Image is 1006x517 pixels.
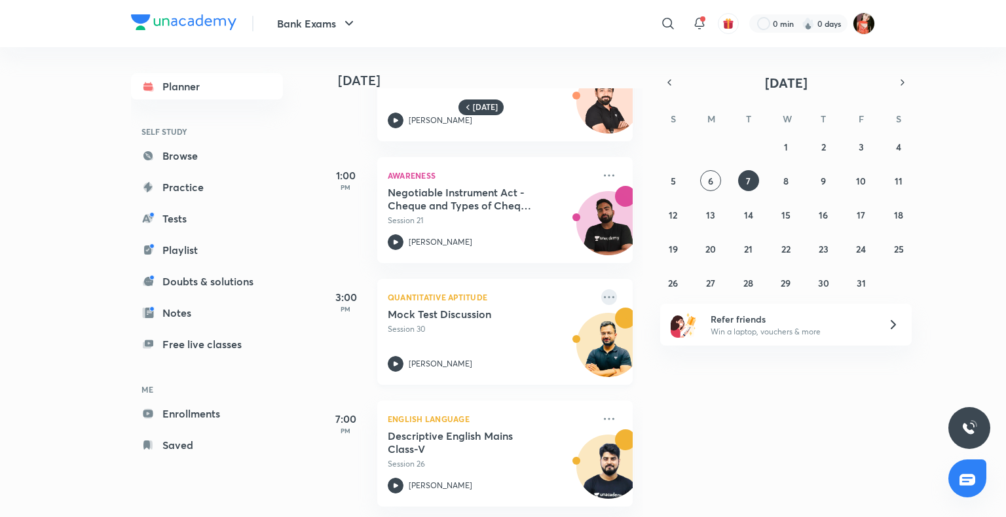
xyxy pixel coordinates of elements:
[409,236,472,248] p: [PERSON_NAME]
[888,170,909,191] button: October 11, 2025
[320,183,372,191] p: PM
[894,209,903,221] abbr: October 18, 2025
[859,113,864,125] abbr: Friday
[895,175,903,187] abbr: October 11, 2025
[320,427,372,435] p: PM
[783,113,792,125] abbr: Wednesday
[746,175,751,187] abbr: October 7, 2025
[813,204,834,225] button: October 16, 2025
[671,312,697,338] img: referral
[320,168,372,183] h5: 1:00
[744,209,753,221] abbr: October 14, 2025
[700,170,721,191] button: October 6, 2025
[821,141,826,153] abbr: October 2, 2025
[744,243,753,255] abbr: October 21, 2025
[857,277,866,289] abbr: October 31, 2025
[131,14,236,33] a: Company Logo
[669,243,678,255] abbr: October 19, 2025
[781,209,791,221] abbr: October 15, 2025
[783,175,789,187] abbr: October 8, 2025
[819,209,828,221] abbr: October 16, 2025
[775,238,796,259] button: October 22, 2025
[813,272,834,293] button: October 30, 2025
[131,143,283,169] a: Browse
[131,237,283,263] a: Playlist
[722,18,734,29] img: avatar
[888,238,909,259] button: October 25, 2025
[131,120,283,143] h6: SELF STUDY
[738,170,759,191] button: October 7, 2025
[131,14,236,30] img: Company Logo
[700,204,721,225] button: October 13, 2025
[663,272,684,293] button: October 26, 2025
[857,209,865,221] abbr: October 17, 2025
[706,277,715,289] abbr: October 27, 2025
[746,113,751,125] abbr: Tuesday
[813,136,834,157] button: October 2, 2025
[856,243,866,255] abbr: October 24, 2025
[775,204,796,225] button: October 15, 2025
[131,401,283,427] a: Enrollments
[388,308,551,321] h5: Mock Test Discussion
[813,170,834,191] button: October 9, 2025
[663,170,684,191] button: October 5, 2025
[711,326,872,338] p: Win a laptop, vouchers & more
[711,312,872,326] h6: Refer friends
[409,358,472,370] p: [PERSON_NAME]
[131,268,283,294] a: Doubts & solutions
[131,378,283,401] h6: ME
[669,209,677,221] abbr: October 12, 2025
[388,168,593,183] p: Awareness
[131,205,283,232] a: Tests
[473,102,498,113] h6: [DATE]
[663,238,684,259] button: October 19, 2025
[707,113,715,125] abbr: Monday
[409,480,472,491] p: [PERSON_NAME]
[738,272,759,293] button: October 28, 2025
[708,175,713,187] abbr: October 6, 2025
[700,238,721,259] button: October 20, 2025
[131,174,283,200] a: Practice
[765,74,808,92] span: [DATE]
[851,170,872,191] button: October 10, 2025
[894,243,904,255] abbr: October 25, 2025
[856,175,866,187] abbr: October 10, 2025
[818,277,829,289] abbr: October 30, 2025
[131,73,283,99] a: Planner
[851,136,872,157] button: October 3, 2025
[388,458,593,470] p: Session 26
[320,289,372,305] h5: 3:00
[388,289,593,305] p: Quantitative Aptitude
[819,243,829,255] abbr: October 23, 2025
[577,198,640,261] img: Avatar
[853,12,875,35] img: Minakshi gakre
[577,77,640,139] img: Avatar
[577,442,640,505] img: Avatar
[775,272,796,293] button: October 29, 2025
[388,186,551,212] h5: Negotiable Instrument Act - Cheque and Types of Cheque Part-1
[784,141,788,153] abbr: October 1, 2025
[781,243,791,255] abbr: October 22, 2025
[851,272,872,293] button: October 31, 2025
[409,115,472,126] p: [PERSON_NAME]
[577,320,640,383] img: Avatar
[388,429,551,455] h5: Descriptive English Mains Class-V
[705,243,716,255] abbr: October 20, 2025
[851,204,872,225] button: October 17, 2025
[821,175,826,187] abbr: October 9, 2025
[851,238,872,259] button: October 24, 2025
[131,331,283,357] a: Free live classes
[896,113,901,125] abbr: Saturday
[706,209,715,221] abbr: October 13, 2025
[961,420,977,436] img: ttu
[663,204,684,225] button: October 12, 2025
[388,411,593,427] p: English Language
[671,175,676,187] abbr: October 5, 2025
[320,305,372,313] p: PM
[888,204,909,225] button: October 18, 2025
[671,113,676,125] abbr: Sunday
[888,136,909,157] button: October 4, 2025
[718,13,739,34] button: avatar
[821,113,826,125] abbr: Thursday
[738,204,759,225] button: October 14, 2025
